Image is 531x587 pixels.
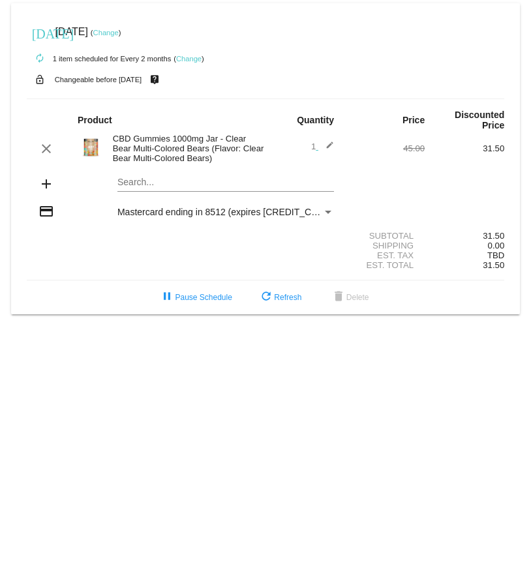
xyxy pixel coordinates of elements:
mat-icon: autorenew [32,51,48,67]
div: Subtotal [345,231,425,241]
mat-icon: [DATE] [32,25,48,40]
span: 1 [311,142,334,151]
a: Change [93,29,119,37]
span: TBD [487,250,504,260]
mat-icon: pause [159,290,175,305]
span: 31.50 [483,260,504,270]
mat-icon: credit_card [38,203,54,219]
strong: Product [78,115,112,125]
div: CBD Gummies 1000mg Jar - Clear Bear Multi-Colored Bears (Flavor: Clear Bear Multi-Colored Bears) [106,134,265,163]
span: [DATE] [55,26,88,37]
div: Est. Tax [345,250,425,260]
button: Pause Schedule [149,286,242,309]
strong: Price [402,115,425,125]
div: 45.00 [345,143,425,153]
mat-icon: clear [38,141,54,157]
button: Refresh [248,286,312,309]
img: Clear-Bears-1000mg.jpg [78,134,104,160]
button: Delete [320,286,380,309]
mat-icon: edit [318,141,334,157]
span: Pause Schedule [159,293,232,302]
input: Search... [117,177,334,188]
mat-icon: live_help [147,71,162,88]
strong: Discounted Price [455,110,504,130]
div: 31.50 [425,231,504,241]
mat-icon: lock_open [32,71,48,88]
div: Est. Total [345,260,425,270]
mat-icon: delete [331,290,346,305]
span: Refresh [258,293,301,302]
span: 0.00 [488,241,505,250]
mat-select: Payment Method [117,207,334,217]
span: Mastercard ending in 8512 (expires [CREDIT_CARD_DATA]) [117,207,364,217]
strong: Quantity [297,115,334,125]
small: 1 item scheduled for Every 2 months [27,55,172,63]
div: Shipping [345,241,425,250]
mat-icon: add [38,176,54,192]
mat-icon: refresh [258,290,274,305]
span: Delete [331,293,369,302]
small: ( ) [174,55,204,63]
div: 31.50 [425,143,504,153]
small: Changeable before [DATE] [55,76,142,83]
small: ( ) [91,29,121,37]
a: Change [176,55,202,63]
